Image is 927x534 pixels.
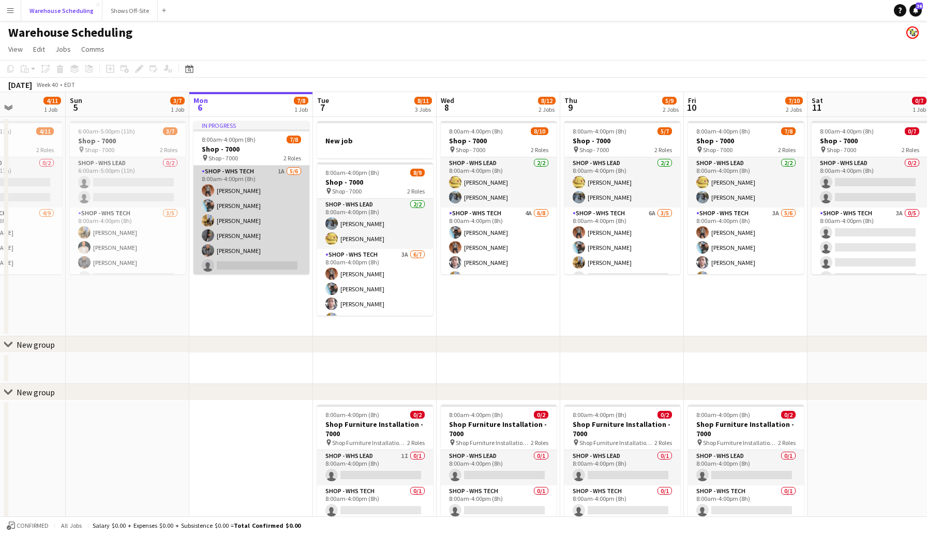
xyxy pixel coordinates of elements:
span: Edit [33,44,45,54]
app-card-role: Shop - WHS Tech0/18:00am-4:00pm (8h) [441,485,557,521]
app-card-role: Shop - WHS Tech3A6/78:00am-4:00pm (8h)[PERSON_NAME][PERSON_NAME][PERSON_NAME][PERSON_NAME] [317,249,433,374]
button: Confirmed [5,520,50,531]
app-card-role: Shop - WHS Lead1I0/18:00am-4:00pm (8h) [317,450,433,485]
span: 2 Roles [407,187,425,195]
span: 5/9 [662,97,677,105]
app-card-role: Shop - WHS Tech4A6/88:00am-4:00pm (8h)[PERSON_NAME][PERSON_NAME][PERSON_NAME][PERSON_NAME] [441,207,557,348]
span: 10 [686,101,696,113]
span: View [8,44,23,54]
span: 2 Roles [160,146,177,154]
span: All jobs [59,522,84,529]
h3: Shop Furniture Installation - 7000 [688,420,804,438]
span: Shop Furniture Installation - 7000 [332,439,407,447]
span: 8/9 [410,169,425,176]
app-job-card: 8:00am-4:00pm (8h)0/2Shop Furniture Installation - 7000 Shop Furniture Installation - 70002 Roles... [564,405,680,521]
span: 2 Roles [778,146,796,154]
app-card-role: Shop - WHS Tech6A3/58:00am-4:00pm (8h)[PERSON_NAME][PERSON_NAME][PERSON_NAME] [564,207,680,303]
span: Mon [193,96,208,105]
h3: Shop - 7000 [70,136,186,145]
span: 3/7 [170,97,185,105]
a: Edit [29,42,49,56]
span: Shop - 7000 [827,146,856,154]
span: 0/2 [534,411,548,419]
span: Confirmed [17,522,49,529]
span: 8:00am-4:00pm (8h) [202,136,256,143]
span: Shop Furniture Installation - 7000 [456,439,531,447]
button: Warehouse Scheduling [21,1,102,21]
app-card-role: Shop - WHS Tech0/18:00am-4:00pm (8h) [688,485,804,521]
span: Shop - 7000 [85,146,114,154]
app-card-role: Shop - WHS Lead0/18:00am-4:00pm (8h) [688,450,804,485]
app-job-card: 6:00am-5:00pm (11h)3/7Shop - 7000 Shop - 70002 RolesShop - WHS Lead0/26:00am-5:00pm (11h) Shop - ... [70,121,186,274]
span: Shop - 7000 [332,187,362,195]
div: [DATE] [8,80,32,90]
span: 2 Roles [283,154,301,162]
a: Comms [77,42,109,56]
span: Fri [688,96,696,105]
span: 8:00am-4:00pm (8h) [573,127,626,135]
span: Sun [70,96,82,105]
span: 2 Roles [531,439,548,447]
span: 2 Roles [902,146,919,154]
h3: Shop Furniture Installation - 7000 [317,420,433,438]
div: 2 Jobs [539,106,555,113]
span: 2 Roles [407,439,425,447]
span: 8:00am-4:00pm (8h) [820,127,874,135]
span: Sat [812,96,823,105]
span: Tue [317,96,329,105]
span: 7/8 [781,127,796,135]
span: 2 Roles [778,439,796,447]
span: Comms [81,44,104,54]
span: Shop Furniture Installation - 7000 [579,439,654,447]
span: Shop - 7000 [456,146,485,154]
span: 3/7 [163,127,177,135]
span: 8:00am-4:00pm (8h) [696,411,750,419]
app-card-role: Shop - WHS Lead0/18:00am-4:00pm (8h) [441,450,557,485]
app-job-card: In progress8:00am-4:00pm (8h)7/8Shop - 7000 Shop - 70002 RolesShop - WHS Lead2/28:00am-4:00pm (8h... [193,121,309,274]
app-job-card: 8:00am-4:00pm (8h)5/7Shop - 7000 Shop - 70002 RolesShop - WHS Lead2/28:00am-4:00pm (8h)[PERSON_NA... [564,121,680,274]
div: 8:00am-4:00pm (8h)8/10Shop - 7000 Shop - 70002 RolesShop - WHS Lead2/28:00am-4:00pm (8h)[PERSON_N... [441,121,557,274]
span: 5/7 [657,127,672,135]
span: 8:00am-4:00pm (8h) [573,411,626,419]
app-card-role: Shop - WHS Lead0/18:00am-4:00pm (8h) [564,450,680,485]
div: 3 Jobs [415,106,431,113]
span: 8:00am-4:00pm (8h) [449,411,503,419]
span: Shop - 7000 [208,154,238,162]
div: New group [17,339,55,350]
app-job-card: 8:00am-4:00pm (8h)0/2Shop Furniture Installation - 7000 Shop Furniture Installation - 70002 Roles... [317,405,433,521]
div: 2 Jobs [786,106,802,113]
span: 0/2 [781,411,796,419]
span: 8/10 [531,127,548,135]
span: 2 Roles [36,146,54,154]
h3: Shop - 7000 [193,144,309,154]
span: 8:00am-4:00pm (8h) [325,411,379,419]
span: 8:00am-4:00pm (8h) [325,169,379,176]
span: 11 [810,101,823,113]
span: 7/10 [785,97,803,105]
app-card-role: Shop - WHS Tech3A5/68:00am-4:00pm (8h)[PERSON_NAME][PERSON_NAME][PERSON_NAME][PERSON_NAME] [688,207,804,318]
span: 7/8 [287,136,301,143]
div: EDT [64,81,75,88]
h3: Shop - 7000 [688,136,804,145]
span: Thu [564,96,577,105]
h3: Shop Furniture Installation - 7000 [441,420,557,438]
span: 0/7 [905,127,919,135]
app-card-role: Shop - WHS Tech3/58:00am-4:00pm (8h)[PERSON_NAME][PERSON_NAME][PERSON_NAME] [70,207,186,303]
app-job-card: 8:00am-4:00pm (8h)0/2Shop Furniture Installation - 7000 Shop Furniture Installation - 70002 Roles... [441,405,557,521]
div: 1 Job [913,106,926,113]
div: 1 Job [171,106,184,113]
h3: New job [317,136,433,145]
app-job-card: 8:00am-4:00pm (8h)7/8Shop - 7000 Shop - 70002 RolesShop - WHS Lead2/28:00am-4:00pm (8h)[PERSON_NA... [688,121,804,274]
span: 8 [439,101,454,113]
app-card-role: Shop - WHS Tech0/18:00am-4:00pm (8h) [317,485,433,521]
a: 36 [909,4,922,17]
a: Jobs [51,42,75,56]
span: 6:00am-5:00pm (11h) [78,127,135,135]
span: 36 [916,3,923,9]
span: 9 [563,101,577,113]
div: 2 Jobs [663,106,679,113]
